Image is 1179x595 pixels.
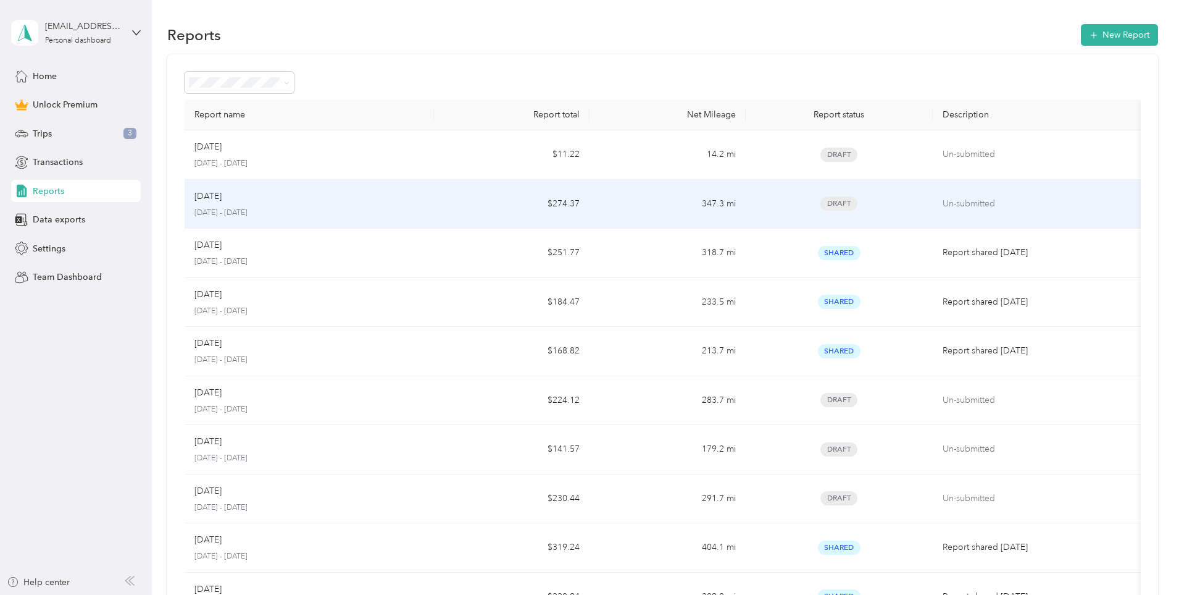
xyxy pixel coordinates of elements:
p: [DATE] - [DATE] [194,256,424,268]
div: Personal dashboard [45,37,111,44]
td: $274.37 [434,180,589,229]
p: [DATE] [194,140,222,154]
p: Report shared [DATE] [943,295,1131,309]
p: Un-submitted [943,492,1131,505]
div: [EMAIL_ADDRESS][DOMAIN_NAME] [45,20,122,33]
td: $11.22 [434,130,589,180]
p: [DATE] [194,435,222,449]
p: [DATE] - [DATE] [194,453,424,464]
p: [DATE] - [DATE] [194,158,424,169]
p: [DATE] [194,484,222,498]
p: [DATE] [194,386,222,400]
button: Help center [7,576,70,589]
td: $251.77 [434,229,589,278]
iframe: Everlance-gr Chat Button Frame [1110,526,1179,595]
td: 179.2 mi [589,425,745,475]
p: [DATE] [194,288,222,302]
span: Draft [820,196,857,211]
div: Report status [756,109,923,120]
p: Report shared [DATE] [943,344,1131,358]
th: Report total [434,99,589,130]
p: [DATE] [194,190,222,203]
span: Shared [818,541,860,555]
td: 14.2 mi [589,130,745,180]
td: 318.7 mi [589,229,745,278]
span: Draft [820,148,857,162]
td: $184.47 [434,278,589,327]
span: Shared [818,246,860,260]
span: 3 [123,128,136,139]
h1: Reports [167,28,221,41]
span: Settings [33,242,65,255]
p: [DATE] [194,337,222,350]
td: 404.1 mi [589,523,745,573]
p: Un-submitted [943,197,1131,211]
td: $319.24 [434,523,589,573]
p: [DATE] - [DATE] [194,404,424,415]
p: [DATE] - [DATE] [194,502,424,513]
td: 291.7 mi [589,475,745,524]
td: $230.44 [434,475,589,524]
td: $168.82 [434,327,589,376]
p: Un-submitted [943,148,1131,161]
p: [DATE] [194,533,222,547]
th: Net Mileage [589,99,745,130]
td: 213.7 mi [589,327,745,376]
p: Report shared [DATE] [943,246,1131,260]
span: Shared [818,295,860,309]
span: Draft [820,393,857,407]
td: $141.57 [434,425,589,475]
p: [DATE] - [DATE] [194,208,424,219]
span: Draft [820,491,857,505]
td: 233.5 mi [589,278,745,327]
p: [DATE] [194,238,222,252]
td: $224.12 [434,376,589,426]
p: Report shared [DATE] [943,541,1131,554]
span: Unlock Premium [33,98,98,111]
span: Home [33,70,57,83]
span: Transactions [33,156,83,169]
th: Report name [185,99,434,130]
p: [DATE] - [DATE] [194,551,424,562]
span: Reports [33,185,64,198]
button: New Report [1081,24,1158,46]
span: Team Dashboard [33,271,102,284]
span: Trips [33,127,52,140]
th: Description [933,99,1141,130]
span: Data exports [33,213,85,226]
p: [DATE] - [DATE] [194,306,424,317]
p: [DATE] - [DATE] [194,355,424,366]
td: 347.3 mi [589,180,745,229]
td: 283.7 mi [589,376,745,426]
span: Shared [818,344,860,358]
p: Un-submitted [943,394,1131,407]
p: Un-submitted [943,442,1131,456]
span: Draft [820,442,857,457]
